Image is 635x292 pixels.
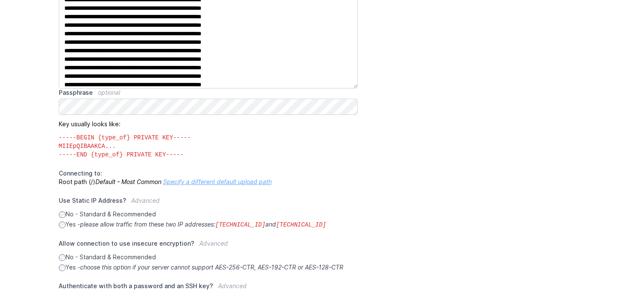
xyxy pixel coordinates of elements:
[59,128,358,159] code: -----BEGIN {type_of} PRIVATE KEY----- MIIEpQIBAAKCA... -----END {type_of} PRIVATE KEY-----
[59,211,66,218] input: No - Standard & Recommended
[592,249,625,282] iframe: Drift Widget Chat Controller
[163,178,272,185] a: Specify a different default upload path
[59,210,358,218] label: No - Standard & Recommended
[131,197,160,204] span: Advanced
[59,88,358,97] label: Passphrase
[59,196,358,210] label: Use Static IP Address?
[276,221,326,228] code: [TECHNICAL_ID]
[59,254,66,261] input: No - Standard & Recommended
[59,169,358,186] p: Root path (/)
[59,264,66,271] input: Yes -choose this option if your server cannot support AES-256-CTR, AES-192-CTR or AES-128-CTR
[80,264,343,271] i: choose this option if your server cannot support AES-256-CTR, AES-192-CTR or AES-128-CTR
[59,170,102,177] span: Connecting to:
[98,89,120,96] span: optional
[199,240,228,247] span: Advanced
[59,239,358,253] label: Allow connection to use insecure encryption?
[95,178,161,185] i: Default - Most Common
[59,221,66,228] input: Yes -please allow traffic from these two IP addresses:[TECHNICAL_ID]and[TECHNICAL_ID]
[59,253,358,261] label: No - Standard & Recommended
[218,282,247,289] span: Advanced
[80,221,326,228] i: please allow traffic from these two IP addresses: and
[59,220,358,229] label: Yes -
[59,263,358,272] label: Yes -
[59,115,358,159] p: Key usually looks like:
[215,221,266,228] code: [TECHNICAL_ID]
